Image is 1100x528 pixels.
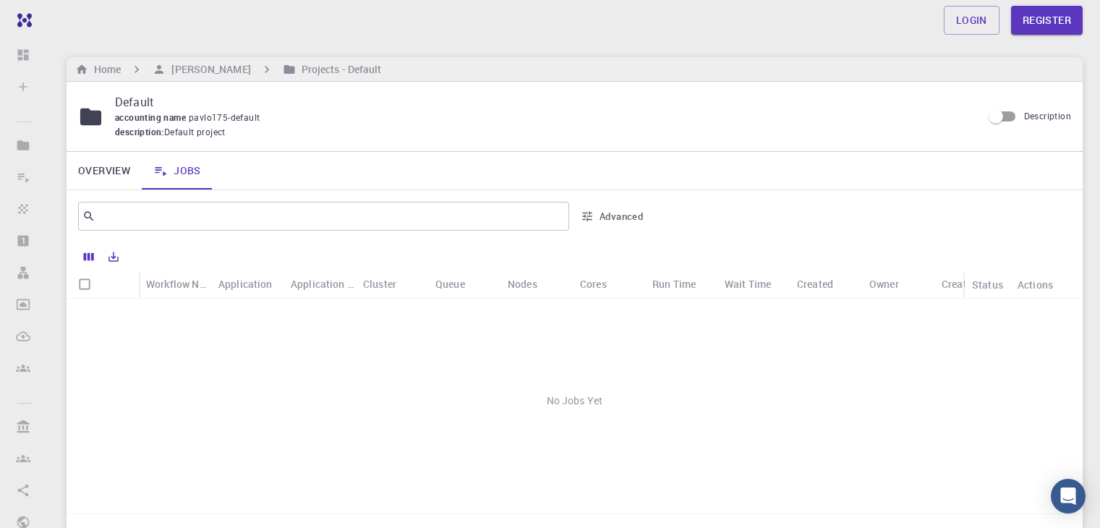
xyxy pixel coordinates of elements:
div: Workflow Name [139,270,211,298]
div: Wait Time [717,270,790,298]
div: Cluster [363,270,396,298]
div: Status [965,271,1010,299]
div: Run Time [645,270,717,298]
div: Application Version [291,270,356,298]
div: Actions [1010,271,1083,299]
p: Default [115,93,971,111]
div: Application Version [283,270,356,298]
div: Workflow Name [146,270,211,298]
img: logo [12,13,32,27]
div: Run Time [652,270,696,298]
span: Description [1024,110,1071,122]
div: Cluster [356,270,428,298]
div: Status [972,271,1003,299]
div: Creator [942,270,976,298]
div: Nodes [500,270,573,298]
a: Overview [67,152,142,190]
a: Register [1011,6,1083,35]
div: Owner [869,270,899,298]
a: Jobs [142,152,213,190]
div: Nodes [508,270,537,298]
div: Cores [573,270,645,298]
div: Application [218,270,273,298]
h6: [PERSON_NAME] [166,61,250,77]
a: Login [944,6,999,35]
div: Cores [580,270,607,298]
h6: Home [88,61,121,77]
span: description : [115,125,164,140]
div: No Jobs Yet [67,299,1083,503]
div: Wait Time [725,270,771,298]
div: Icon [103,271,139,299]
button: Export [101,245,126,268]
div: Queue [435,270,465,298]
span: Default project [164,125,226,140]
button: Advanced [575,205,650,228]
div: Creator [934,270,1079,298]
span: accounting name [115,111,189,123]
span: pavlo175-default [189,111,265,123]
div: Open Intercom Messenger [1051,479,1086,514]
div: Created [790,270,862,298]
div: Created [797,270,833,298]
nav: breadcrumb [72,61,385,77]
div: Owner [862,270,934,298]
h6: Projects - Default [296,61,382,77]
div: Queue [428,270,500,298]
button: Columns [77,245,101,268]
div: Application [211,270,283,298]
div: Actions [1018,271,1053,299]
